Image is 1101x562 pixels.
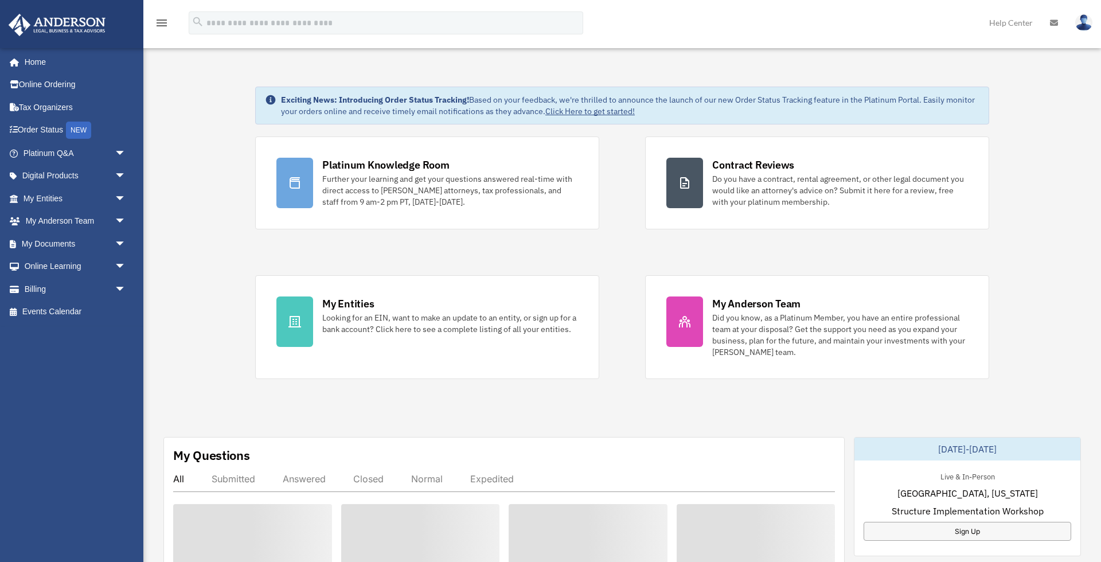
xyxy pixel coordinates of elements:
div: Platinum Knowledge Room [322,158,450,172]
a: Online Ordering [8,73,143,96]
i: menu [155,16,169,30]
span: [GEOGRAPHIC_DATA], [US_STATE] [897,486,1038,500]
div: My Entities [322,296,374,311]
a: Sign Up [864,522,1071,541]
div: Closed [353,473,384,485]
a: Order StatusNEW [8,119,143,142]
div: Live & In-Person [931,470,1004,482]
a: My Anderson Teamarrow_drop_down [8,210,143,233]
span: arrow_drop_down [115,232,138,256]
div: Further your learning and get your questions answered real-time with direct access to [PERSON_NAM... [322,173,578,208]
a: menu [155,20,169,30]
a: My Documentsarrow_drop_down [8,232,143,255]
span: Structure Implementation Workshop [892,504,1044,518]
span: arrow_drop_down [115,165,138,188]
strong: Exciting News: Introducing Order Status Tracking! [281,95,469,105]
div: Expedited [470,473,514,485]
a: Online Learningarrow_drop_down [8,255,143,278]
a: Click Here to get started! [545,106,635,116]
a: Home [8,50,138,73]
img: User Pic [1075,14,1092,31]
div: My Anderson Team [712,296,801,311]
a: Tax Organizers [8,96,143,119]
span: arrow_drop_down [115,210,138,233]
i: search [192,15,204,28]
a: My Entitiesarrow_drop_down [8,187,143,210]
div: Looking for an EIN, want to make an update to an entity, or sign up for a bank account? Click her... [322,312,578,335]
span: arrow_drop_down [115,187,138,210]
a: Platinum Q&Aarrow_drop_down [8,142,143,165]
a: Events Calendar [8,300,143,323]
span: arrow_drop_down [115,255,138,279]
div: All [173,473,184,485]
div: Do you have a contract, rental agreement, or other legal document you would like an attorney's ad... [712,173,968,208]
div: My Questions [173,447,250,464]
div: [DATE]-[DATE] [854,438,1080,460]
div: Submitted [212,473,255,485]
a: My Entities Looking for an EIN, want to make an update to an entity, or sign up for a bank accoun... [255,275,599,379]
a: Billingarrow_drop_down [8,278,143,300]
a: Digital Productsarrow_drop_down [8,165,143,188]
span: arrow_drop_down [115,278,138,301]
div: Based on your feedback, we're thrilled to announce the launch of our new Order Status Tracking fe... [281,94,979,117]
a: Platinum Knowledge Room Further your learning and get your questions answered real-time with dire... [255,136,599,229]
div: Answered [283,473,326,485]
div: Did you know, as a Platinum Member, you have an entire professional team at your disposal? Get th... [712,312,968,358]
div: NEW [66,122,91,139]
a: Contract Reviews Do you have a contract, rental agreement, or other legal document you would like... [645,136,989,229]
span: arrow_drop_down [115,142,138,165]
div: Normal [411,473,443,485]
a: My Anderson Team Did you know, as a Platinum Member, you have an entire professional team at your... [645,275,989,379]
img: Anderson Advisors Platinum Portal [5,14,109,36]
div: Contract Reviews [712,158,794,172]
